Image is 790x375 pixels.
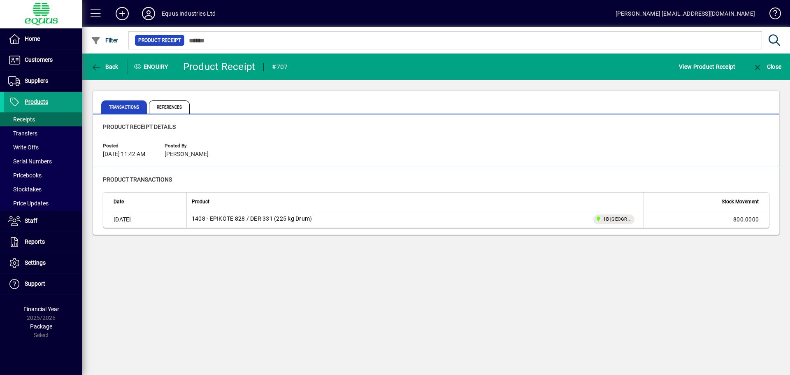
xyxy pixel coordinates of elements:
[4,126,82,140] a: Transfers
[4,274,82,294] a: Support
[91,37,118,44] span: Filter
[192,214,312,224] div: 1408 - EPIKOTE 828 / DER 331 (225 kg Drum)
[23,306,59,312] span: Financial Year
[593,214,634,224] span: 1B BLENHEIM
[25,35,40,42] span: Home
[91,63,118,70] span: Back
[8,172,42,179] span: Pricebooks
[4,182,82,196] a: Stocktakes
[616,7,755,20] div: [PERSON_NAME] [EMAIL_ADDRESS][DOMAIN_NAME]
[192,197,209,206] span: Product
[4,196,82,210] a: Price Updates
[8,130,37,137] span: Transfers
[4,50,82,70] a: Customers
[4,29,82,49] a: Home
[103,176,172,183] span: Product transactions
[8,158,52,165] span: Serial Numbers
[138,36,181,44] span: Product Receipt
[4,71,82,91] a: Suppliers
[4,112,82,126] a: Receipts
[103,211,186,228] td: [DATE]
[644,211,769,228] td: 800.0000
[183,60,256,73] div: Product Receipt
[25,56,53,63] span: Customers
[722,197,759,206] span: Stock Movement
[103,143,152,149] span: Posted
[8,116,35,123] span: Receipts
[4,168,82,182] a: Pricebooks
[109,6,135,21] button: Add
[165,151,209,158] span: [PERSON_NAME]
[25,98,48,105] span: Products
[103,151,145,158] span: [DATE] 11:42 AM
[101,100,147,114] span: Transactions
[4,253,82,273] a: Settings
[753,63,781,70] span: Close
[4,232,82,252] a: Reports
[603,215,631,224] span: 1B [GEOGRAPHIC_DATA]
[30,323,52,330] span: Package
[4,140,82,154] a: Write Offs
[8,186,42,193] span: Stocktakes
[149,100,190,114] span: References
[25,280,45,287] span: Support
[744,59,790,74] app-page-header-button: Close enquiry
[82,59,128,74] app-page-header-button: Back
[162,7,216,20] div: Equus Industries Ltd
[272,61,288,74] div: #707
[8,200,49,207] span: Price Updates
[679,60,735,73] span: View Product Receipt
[114,197,124,206] span: Date
[103,123,176,130] span: Product Receipt Details
[8,144,39,151] span: Write Offs
[25,259,46,266] span: Settings
[677,59,737,74] button: View Product Receipt
[25,238,45,245] span: Reports
[128,60,177,73] div: Enquiry
[89,33,121,48] button: Filter
[25,217,37,224] span: Staff
[750,59,783,74] button: Close
[135,6,162,21] button: Profile
[763,2,780,28] a: Knowledge Base
[4,211,82,231] a: Staff
[4,154,82,168] a: Serial Numbers
[165,143,214,149] span: Posted By
[25,77,48,84] span: Suppliers
[89,59,121,74] button: Back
